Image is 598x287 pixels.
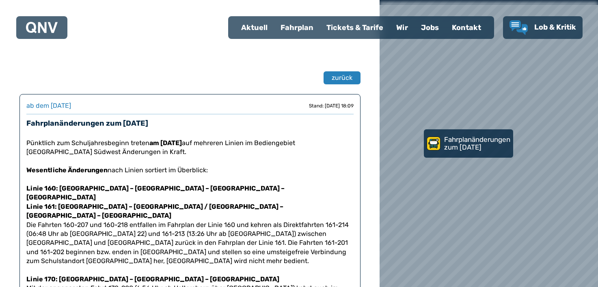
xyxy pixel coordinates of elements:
[26,139,354,157] p: Pünktlich zum Schuljahresbeginn treten auf mehreren Linien im Bediengebiet [GEOGRAPHIC_DATA] Südw...
[26,175,354,266] p: Die Fahrten 160-207 und 160-218 entfallen im Fahrplan der Linie 160 und kehren als Direktfahrten ...
[26,166,108,174] strong: Wesentliche Änderungen
[509,20,576,35] a: Lob & Kritik
[534,23,576,32] span: Lob & Kritik
[324,71,361,84] button: zurück
[26,275,279,283] strong: Linie 170: [GEOGRAPHIC_DATA] – [GEOGRAPHIC_DATA] – [GEOGRAPHIC_DATA]
[26,101,71,111] div: ab dem [DATE]
[445,17,488,38] a: Kontakt
[26,184,285,201] strong: Linie 160: [GEOGRAPHIC_DATA] – [GEOGRAPHIC_DATA] – [GEOGRAPHIC_DATA] – [GEOGRAPHIC_DATA]
[274,17,320,38] a: Fahrplan
[332,73,352,83] span: zurück
[414,17,445,38] a: Jobs
[444,136,512,151] p: Fahrplanänderungen zum [DATE]
[390,17,414,38] a: Wir
[320,17,390,38] a: Tickets & Tarife
[424,129,513,158] a: Fahrplanänderungen zum [DATE]
[309,103,354,109] div: Stand: [DATE] 18:09
[26,166,354,175] p: nach Linien sortiert im Überblick:
[235,17,274,38] a: Aktuell
[26,118,354,129] h3: Fahrplanänderungen zum [DATE]
[26,19,58,36] a: QNV Logo
[26,203,283,219] strong: Linie 161: [GEOGRAPHIC_DATA] – [GEOGRAPHIC_DATA] / [GEOGRAPHIC_DATA] – [GEOGRAPHIC_DATA] – [GEOGR...
[26,22,58,33] img: QNV Logo
[149,139,182,147] strong: am [DATE]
